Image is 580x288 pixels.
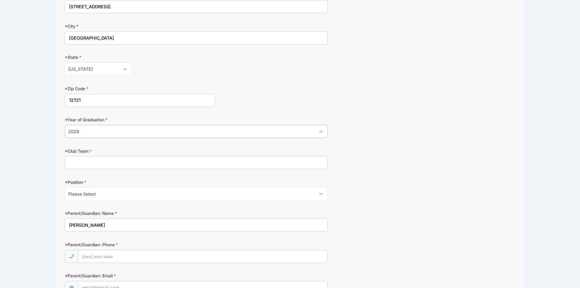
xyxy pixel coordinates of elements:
[65,179,215,185] label: Position
[65,273,215,279] label: Parent/Guardian: Email
[65,94,215,107] input: xxxxx
[65,242,215,248] label: Parent/Guardian: Phone
[65,54,215,60] label: State
[65,148,215,154] label: Club Team
[65,23,215,29] label: City
[78,250,328,263] input: (xxx) xxx-xxxx
[65,86,215,92] label: Zip Code
[65,210,215,216] label: Parent/Guardian: Name
[65,117,215,123] label: Year of Graduation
